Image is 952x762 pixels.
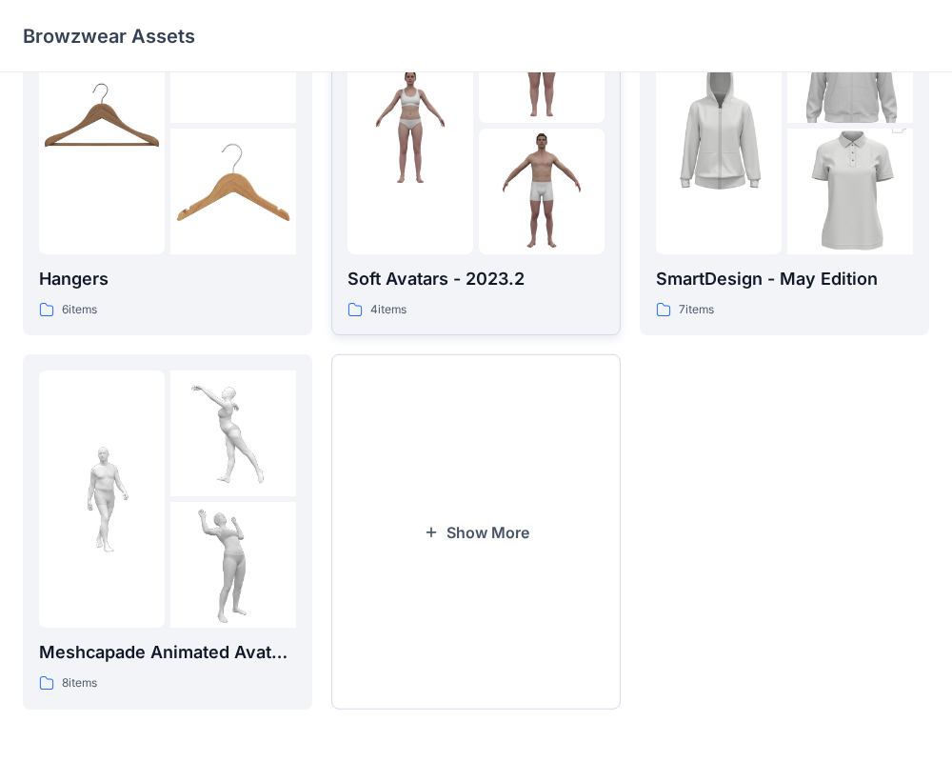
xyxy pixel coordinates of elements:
p: Meshcapade Animated Avatars [39,639,296,666]
p: SmartDesign - May Edition [656,266,913,292]
img: folder 1 [656,31,782,220]
img: folder 1 [347,63,473,189]
p: Hangers [39,266,296,292]
img: folder 3 [787,97,913,286]
img: folder 2 [170,371,296,496]
img: folder 1 [39,63,165,189]
p: 7 items [679,300,714,320]
p: 6 items [62,300,97,320]
img: folder 3 [170,502,296,628]
img: folder 3 [170,129,296,254]
p: Browzwear Assets [23,23,195,50]
img: folder 1 [39,436,165,562]
p: 4 items [370,300,407,320]
p: 8 items [62,673,97,693]
p: Soft Avatars - 2023.2 [347,266,605,292]
button: Show More [331,354,621,710]
img: folder 3 [479,129,605,254]
a: folder 1folder 2folder 3Meshcapade Animated Avatars8items [23,354,312,710]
